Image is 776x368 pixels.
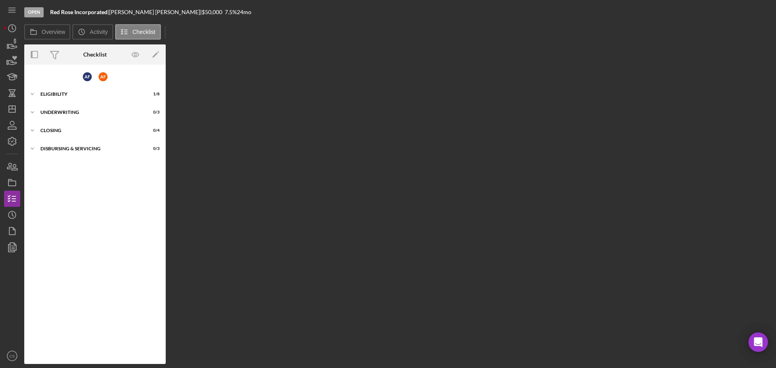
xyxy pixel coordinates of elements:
[115,24,161,40] button: Checklist
[83,51,107,58] div: Checklist
[145,146,160,151] div: 0 / 3
[40,110,139,115] div: Underwriting
[90,29,108,35] label: Activity
[50,8,108,15] b: Red Rose Incorporated
[40,92,139,97] div: Eligibility
[99,72,108,81] div: A F
[50,9,109,15] div: |
[202,8,222,15] span: $50,000
[9,354,15,358] text: CS
[145,92,160,97] div: 1 / 8
[225,9,237,15] div: 7.5 %
[24,24,70,40] button: Overview
[4,348,20,364] button: CS
[83,72,92,81] div: A F
[40,146,139,151] div: Disbursing & Servicing
[42,29,65,35] label: Overview
[145,110,160,115] div: 0 / 3
[40,128,139,133] div: Closing
[72,24,113,40] button: Activity
[749,332,768,352] div: Open Intercom Messenger
[24,7,44,17] div: Open
[237,9,251,15] div: 24 mo
[133,29,156,35] label: Checklist
[109,9,202,15] div: [PERSON_NAME] [PERSON_NAME] |
[145,128,160,133] div: 0 / 4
